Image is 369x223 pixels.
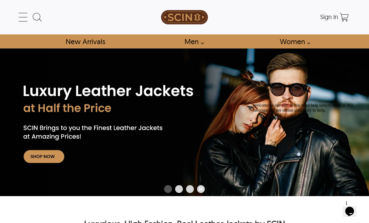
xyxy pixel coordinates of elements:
[129,3,240,31] a: SCIN
[3,3,115,13] div: Welcome to our site, if you need help simply reply to this message, we are online and ready to help.
[320,15,338,20] a: Sign in
[338,11,351,23] a: Shopping Cart
[161,3,208,31] img: SCIN
[177,34,207,48] a: shop men's leather jackets
[58,34,112,48] a: Shop New Arrivals
[250,100,363,195] iframe: chat widget
[273,34,314,48] a: Shop Women Leather Jackets
[343,198,363,217] iframe: chat widget
[3,3,103,12] span: Welcome to our site, if you need help simply reply to this message, we are online and ready to help.
[320,13,338,21] span: Sign in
